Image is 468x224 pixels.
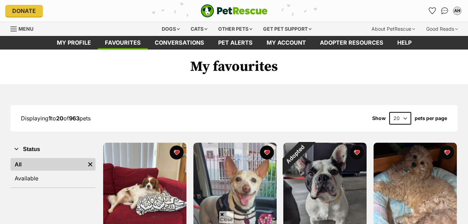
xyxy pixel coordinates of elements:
[186,22,212,36] div: Cats
[441,7,448,14] img: chat-41dd97257d64d25036548639549fe6c8038ab92f7586957e7f3b1b290dea8141.svg
[201,4,268,17] img: logo-e224e6f780fb5917bec1dbf3a21bbac754714ae5b6737aabdf751b685950b380.svg
[390,36,419,50] a: Help
[258,22,316,36] div: Get pet support
[454,7,461,14] div: AH
[18,26,33,32] span: Menu
[157,22,185,36] div: Dogs
[10,172,95,185] a: Available
[10,22,38,35] a: Menu
[219,211,234,223] span: Close
[260,145,274,159] button: favourite
[10,157,95,187] div: Status
[440,145,454,159] button: favourite
[69,115,79,122] strong: 963
[85,158,95,171] a: Remove filter
[274,134,316,175] div: Adopted
[48,115,51,122] strong: 1
[148,36,211,50] a: conversations
[21,115,91,122] span: Displaying to of pets
[367,22,420,36] div: About PetRescue
[415,115,447,121] label: pets per page
[313,36,390,50] a: Adopter resources
[372,115,386,121] span: Show
[427,5,438,16] a: Favourites
[421,22,463,36] div: Good Reads
[350,145,364,159] button: favourite
[201,4,268,17] a: PetRescue
[56,115,63,122] strong: 20
[439,5,450,16] a: Conversations
[427,5,463,16] ul: Account quick links
[98,36,148,50] a: Favourites
[213,22,257,36] div: Other pets
[50,36,98,50] a: My profile
[452,5,463,16] button: My account
[211,36,260,50] a: Pet alerts
[10,145,95,154] button: Status
[10,158,85,171] a: All
[260,36,313,50] a: My account
[5,5,43,17] a: Donate
[170,145,184,159] button: favourite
